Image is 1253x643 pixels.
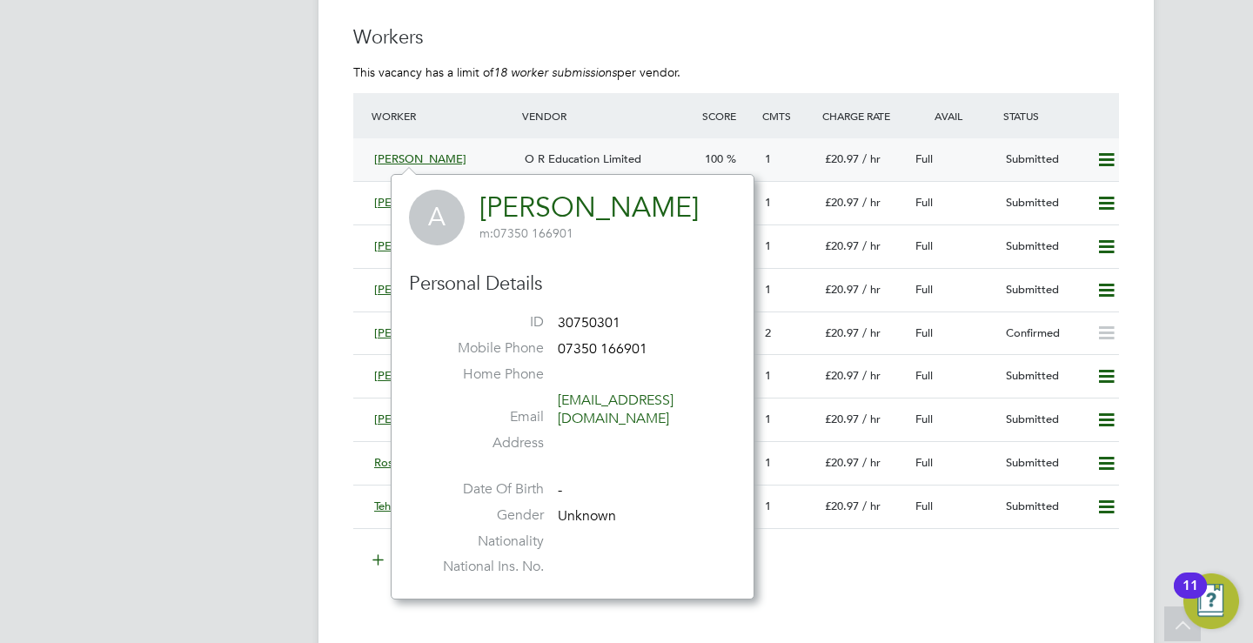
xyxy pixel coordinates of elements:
span: [PERSON_NAME] [374,238,466,253]
div: Status [999,100,1119,131]
span: £20.97 [825,151,859,166]
span: / hr [862,368,881,383]
span: Full [915,282,933,297]
span: [PERSON_NAME] [374,325,466,340]
div: 11 [1183,586,1198,608]
div: Submitted [999,405,1089,434]
span: £20.97 [825,455,859,470]
button: Open Resource Center, 11 new notifications [1183,573,1239,629]
span: 1 [765,238,771,253]
span: 1 [765,499,771,513]
span: 30750301 [558,315,620,332]
span: / hr [862,455,881,470]
label: Nationality [422,532,544,551]
div: Submitted [999,232,1089,261]
div: Charge Rate [818,100,908,131]
a: [EMAIL_ADDRESS][DOMAIN_NAME] [558,392,673,427]
div: Submitted [999,449,1089,478]
div: Submitted [999,492,1089,521]
span: 100 [705,151,723,166]
span: - [558,481,562,499]
span: [PERSON_NAME] [374,368,466,383]
span: / hr [862,412,881,426]
span: / hr [862,325,881,340]
span: £20.97 [825,195,859,210]
span: Full [915,151,933,166]
span: 2 [765,325,771,340]
label: Gender [422,506,544,525]
span: 1 [765,282,771,297]
span: £20.97 [825,499,859,513]
label: Email [422,408,544,426]
div: Submitted [999,145,1089,174]
span: m: [479,225,493,241]
div: Submitted [999,362,1089,391]
span: Full [915,195,933,210]
div: Vendor [518,100,698,131]
span: [PERSON_NAME] [374,195,466,210]
span: £20.97 [825,238,859,253]
span: Tehseen [374,499,414,513]
div: Cmts [758,100,818,131]
span: O R Education Limited [525,151,641,166]
span: / hr [862,282,881,297]
a: [PERSON_NAME] [479,191,699,224]
span: Full [915,499,933,513]
span: 07350 166901 [558,340,647,358]
span: Full [915,325,933,340]
label: National Ins. No. [422,558,544,576]
label: Mobile Phone [422,339,544,358]
label: Home Phone [422,365,544,384]
button: Submit Worker [360,546,491,574]
span: £20.97 [825,368,859,383]
h3: Workers [353,25,1119,50]
span: Roshan [374,455,412,470]
span: [PERSON_NAME] [374,282,466,297]
label: Date Of Birth [422,480,544,499]
span: Full [915,238,933,253]
h3: Personal Details [409,271,736,297]
div: Avail [908,100,999,131]
span: [PERSON_NAME] [374,151,466,166]
div: Worker [367,100,518,131]
span: / hr [862,195,881,210]
span: 1 [765,151,771,166]
div: Confirmed [999,319,1089,348]
label: ID [422,313,544,332]
div: Score [698,100,758,131]
div: Submitted [999,276,1089,305]
span: Full [915,455,933,470]
div: Submitted [999,189,1089,218]
label: Address [422,434,544,452]
span: £20.97 [825,282,859,297]
span: / hr [862,238,881,253]
span: £20.97 [825,325,859,340]
span: 1 [765,195,771,210]
span: Full [915,368,933,383]
em: 18 worker submissions [493,64,617,80]
span: / hr [862,499,881,513]
span: 1 [765,455,771,470]
span: [PERSON_NAME] [374,412,466,426]
span: 1 [765,368,771,383]
span: £20.97 [825,412,859,426]
span: 1 [765,412,771,426]
span: A [409,190,465,245]
p: This vacancy has a limit of per vendor. [353,64,1119,80]
span: / hr [862,151,881,166]
span: 07350 166901 [479,225,573,241]
span: Unknown [558,507,616,525]
span: Full [915,412,933,426]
